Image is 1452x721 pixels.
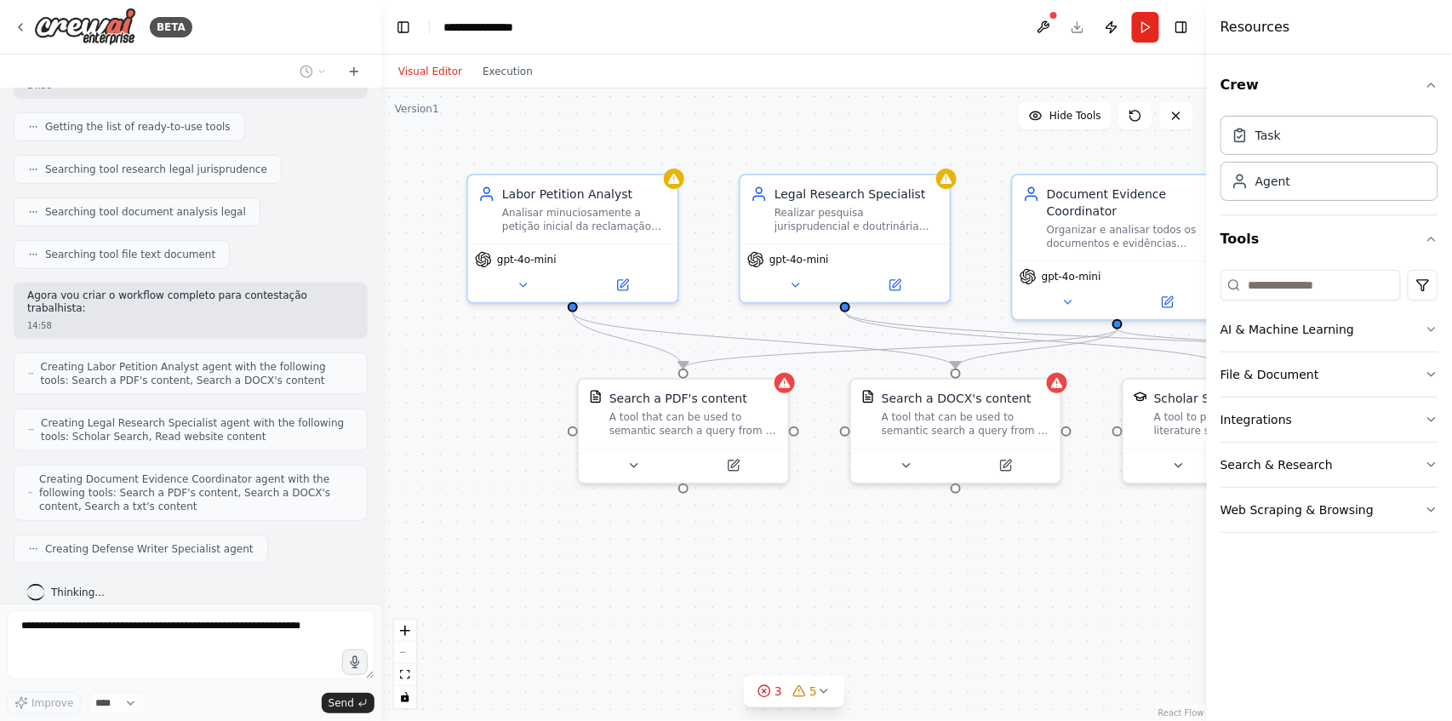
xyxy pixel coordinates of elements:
div: Tools [1220,263,1438,546]
img: DOCXSearchTool [861,390,875,403]
div: 14:58 [27,319,354,332]
span: Searching tool document analysis legal [45,205,246,219]
div: Search a PDF's content [609,390,747,407]
button: Hide left sidebar [392,15,415,39]
button: Open in side panel [847,275,943,295]
div: PDFSearchToolSearch a PDF's contentA tool that can be used to semantic search a query from a PDF'... [577,378,790,484]
div: React Flow controls [394,620,416,708]
div: Labor Petition AnalystAnalisar minuciosamente a petição inicial da reclamação trabalhista {numero... [466,174,679,304]
span: gpt-4o-mini [497,253,557,266]
div: Document Evidence Coordinator [1047,186,1212,220]
button: Web Scraping & Browsing [1220,488,1438,532]
div: Realizar pesquisa jurisprudencial e doutrinária específica para os pontos controvertidos da recla... [775,206,940,233]
span: Creating Document Evidence Coordinator agent with the following tools: Search a PDF's content, Se... [39,472,353,513]
button: Execution [472,61,543,82]
button: Search & Research [1220,443,1438,487]
div: Version 1 [395,102,439,116]
div: SerplyScholarSearchToolScholar SearchA tool to perform scholarly literature search with a search_... [1122,378,1335,484]
button: fit view [394,664,416,686]
div: Scholar Search [1154,390,1243,407]
button: zoom in [394,620,416,642]
nav: breadcrumb [443,19,529,36]
div: Agent [1255,173,1290,190]
button: zoom out [394,642,416,664]
button: Start a new chat [340,61,368,82]
span: Searching tool file text document [45,248,215,261]
span: Hide Tools [1049,109,1101,123]
div: A tool to perform scholarly literature search with a search_query. [1154,410,1323,438]
div: Organizar e analisar todos os documentos e evidências disponíveis para compor a defesa da reclama... [1047,223,1212,250]
span: Creating Legal Research Specialist agent with the following tools: Scholar Search, Read website c... [41,416,353,443]
button: Click to speak your automation idea [342,649,368,675]
a: React Flow attribution [1158,708,1204,718]
button: Send [322,693,374,713]
div: Document Evidence CoordinatorOrganizar e analisar todos os documentos e evidências disponíveis pa... [1011,174,1224,321]
div: Crew [1220,109,1438,215]
div: Legal Research SpecialistRealizar pesquisa jurisprudencial e doutrinária específica para os ponto... [739,174,952,304]
span: 3 [775,683,782,700]
div: BETA [150,17,192,37]
span: Improve [31,696,73,710]
g: Edge from bbda6527-5e36-4c4c-ba10-81d5d90b9240 to dfa3cd01-cf29-4ca6-967c-9ae5f1dd0cff [947,329,1126,369]
div: DOCXSearchToolSearch a DOCX's contentA tool that can be used to semantic search a query from a DO... [849,378,1062,484]
button: Open in side panel [1119,292,1215,312]
button: AI & Machine Learning [1220,307,1438,352]
div: Legal Research Specialist [775,186,940,203]
div: A tool that can be used to semantic search a query from a PDF's content. [609,410,778,438]
button: Visual Editor [388,61,472,82]
img: SerplyScholarSearchTool [1134,390,1147,403]
button: 35 [744,676,844,707]
button: Open in side panel [575,275,671,295]
button: Integrations [1220,398,1438,442]
span: Getting the list of ready-to-use tools [45,120,231,134]
button: Hide right sidebar [1169,15,1193,39]
div: Analisar minuciosamente a petição inicial da reclamação trabalhista {numero_processo}, identifica... [502,206,667,233]
button: toggle interactivity [394,686,416,708]
button: Switch to previous chat [293,61,334,82]
span: Searching tool research legal jurisprudence [45,163,267,176]
g: Edge from bbda6527-5e36-4c4c-ba10-81d5d90b9240 to c04bd56b-c394-49c5-a99d-a3e3c21fbb60 [675,329,1126,369]
div: Search a DOCX's content [882,390,1032,407]
div: Labor Petition Analyst [502,186,667,203]
span: Creating Labor Petition Analyst agent with the following tools: Search a PDF's content, Search a ... [41,360,353,387]
div: A tool that can be used to semantic search a query from a DOCX's content. [882,410,1050,438]
g: Edge from 696f9419-00c6-4416-8548-7a4b19ac7931 to c04bd56b-c394-49c5-a99d-a3e3c21fbb60 [564,312,692,369]
button: Improve [7,692,81,714]
img: Logo [34,8,136,46]
button: Hide Tools [1019,102,1112,129]
img: PDFSearchTool [589,390,603,403]
p: Agora vou criar o workflow completo para contestação trabalhista: [27,289,354,316]
button: Tools [1220,215,1438,263]
span: gpt-4o-mini [769,253,829,266]
h4: Resources [1220,17,1290,37]
g: Edge from 696f9419-00c6-4416-8548-7a4b19ac7931 to dfa3cd01-cf29-4ca6-967c-9ae5f1dd0cff [564,312,964,369]
button: Crew [1220,61,1438,109]
span: Creating Defense Writer Specialist agent [45,542,254,556]
button: File & Document [1220,352,1438,397]
span: 5 [809,683,817,700]
button: Open in side panel [685,455,781,476]
span: Send [329,696,354,710]
span: gpt-4o-mini [1042,270,1101,283]
div: Task [1255,127,1281,144]
span: Thinking... [51,586,105,599]
button: Open in side panel [958,455,1054,476]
